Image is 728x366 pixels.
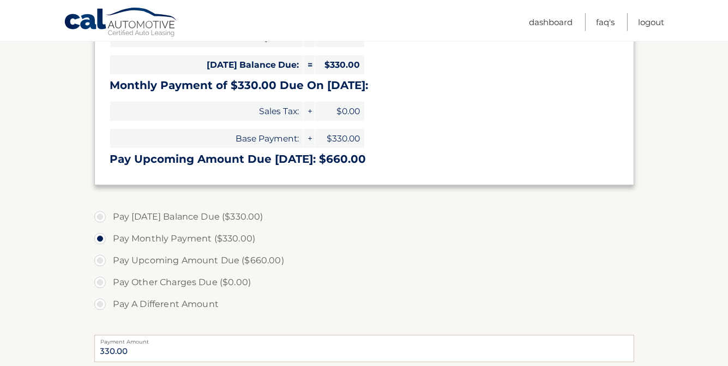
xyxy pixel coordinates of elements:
[110,55,303,74] span: [DATE] Balance Due:
[304,55,315,74] span: =
[315,129,364,148] span: $330.00
[304,102,315,121] span: +
[304,129,315,148] span: +
[94,206,634,228] label: Pay [DATE] Balance Due ($330.00)
[64,7,178,39] a: Cal Automotive
[94,293,634,315] label: Pay A Different Amount
[94,228,634,250] label: Pay Monthly Payment ($330.00)
[94,271,634,293] label: Pay Other Charges Due ($0.00)
[110,102,303,121] span: Sales Tax:
[110,129,303,148] span: Base Payment:
[94,250,634,271] label: Pay Upcoming Amount Due ($660.00)
[315,55,364,74] span: $330.00
[638,13,664,31] a: Logout
[110,152,618,166] h3: Pay Upcoming Amount Due [DATE]: $660.00
[596,13,615,31] a: FAQ's
[529,13,573,31] a: Dashboard
[110,79,618,92] h3: Monthly Payment of $330.00 Due On [DATE]:
[94,335,634,344] label: Payment Amount
[94,335,634,362] input: Payment Amount
[315,102,364,121] span: $0.00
